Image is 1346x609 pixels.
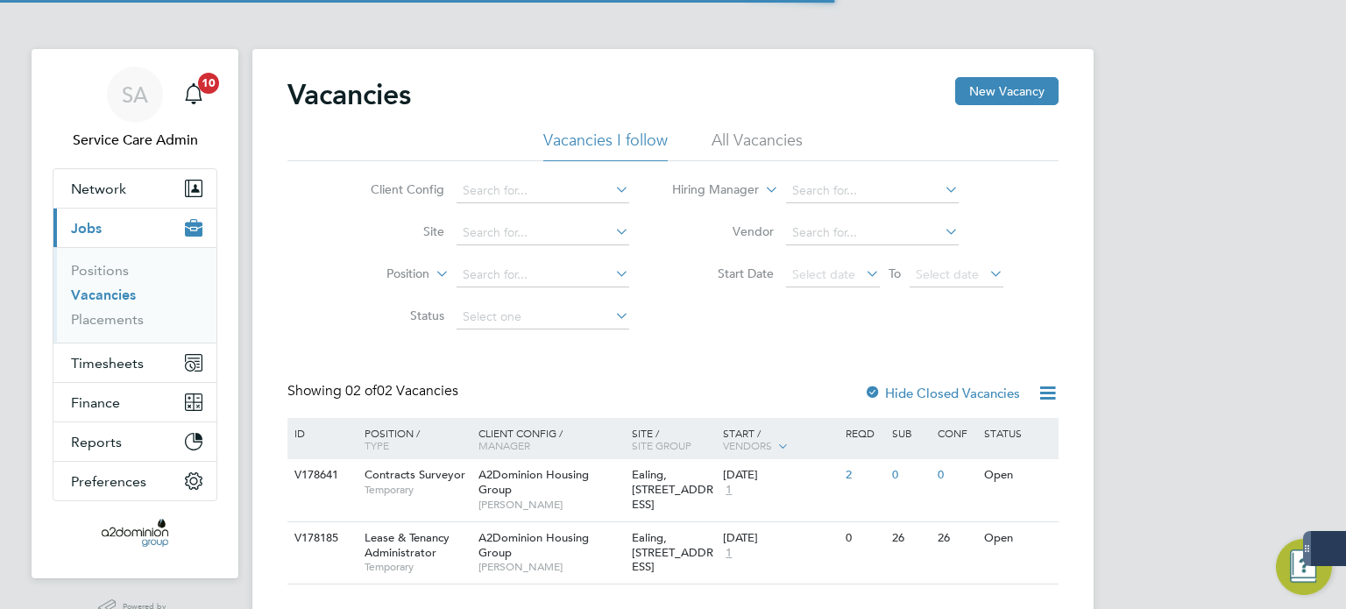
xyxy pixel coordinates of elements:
div: Showing [287,382,462,400]
input: Search for... [457,179,629,203]
a: 10 [176,67,211,123]
h2: Vacancies [287,77,411,112]
span: Manager [478,438,530,452]
div: V178185 [290,522,351,555]
span: Reports [71,434,122,450]
span: Site Group [632,438,691,452]
span: 1 [723,546,734,561]
li: Vacancies I follow [543,130,668,161]
div: Position / [351,418,474,460]
span: Contracts Surveyor [365,467,465,482]
img: a2dominion-logo-retina.png [102,519,167,547]
span: Type [365,438,389,452]
input: Search for... [457,221,629,245]
div: Reqd [841,418,887,448]
button: Finance [53,383,216,421]
div: ID [290,418,351,448]
span: 02 of [345,382,377,400]
span: 10 [198,73,219,94]
a: Go to home page [53,519,217,547]
div: Jobs [53,247,216,343]
span: To [883,262,906,285]
span: Temporary [365,560,470,574]
div: Open [980,459,1056,492]
button: New Vacancy [955,77,1059,105]
input: Search for... [786,221,959,245]
label: Start Date [673,266,774,281]
span: A2Dominion Housing Group [478,530,589,560]
label: Site [344,223,444,239]
div: 0 [888,459,933,492]
label: Position [329,266,429,283]
span: Ealing, [STREET_ADDRESS] [632,530,713,575]
button: Network [53,169,216,208]
div: [DATE] [723,468,837,483]
div: Site / [627,418,719,460]
span: [PERSON_NAME] [478,560,623,574]
button: Reports [53,422,216,461]
input: Select one [457,305,629,329]
span: 02 Vacancies [345,382,458,400]
button: Engage Resource Center [1276,539,1332,595]
a: Placements [71,311,144,328]
span: 1 [723,483,734,498]
span: Service Care Admin [53,130,217,151]
span: Preferences [71,473,146,490]
div: Conf [933,418,979,448]
div: 0 [933,459,979,492]
span: Temporary [365,483,470,497]
label: Hide Closed Vacancies [864,385,1020,401]
nav: Main navigation [32,49,238,578]
li: All Vacancies [712,130,803,161]
span: Lease & Tenancy Administrator [365,530,450,560]
div: Sub [888,418,933,448]
span: Finance [71,394,120,411]
label: Client Config [344,181,444,197]
div: Start / [719,418,841,462]
span: Select date [916,266,979,282]
span: Vendors [723,438,772,452]
a: Positions [71,262,129,279]
div: Open [980,522,1056,555]
span: Select date [792,266,855,282]
span: Timesheets [71,355,144,372]
span: [PERSON_NAME] [478,498,623,512]
div: 2 [841,459,887,492]
span: Ealing, [STREET_ADDRESS] [632,467,713,512]
button: Jobs [53,209,216,247]
label: Vendor [673,223,774,239]
label: Status [344,308,444,323]
input: Search for... [457,263,629,287]
div: 0 [841,522,887,555]
span: Network [71,181,126,197]
div: 26 [888,522,933,555]
button: Preferences [53,462,216,500]
span: SA [122,83,148,106]
input: Search for... [786,179,959,203]
span: A2Dominion Housing Group [478,467,589,497]
label: Hiring Manager [658,181,759,199]
a: SAService Care Admin [53,67,217,151]
span: Jobs [71,220,102,237]
div: V178641 [290,459,351,492]
button: Timesheets [53,343,216,382]
div: Status [980,418,1056,448]
div: 26 [933,522,979,555]
a: Vacancies [71,287,136,303]
div: [DATE] [723,531,837,546]
div: Client Config / [474,418,627,460]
